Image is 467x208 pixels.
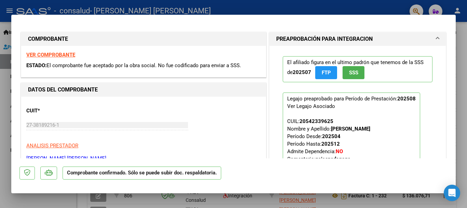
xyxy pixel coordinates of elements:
button: SSS [343,66,364,79]
p: CUIT [26,107,97,115]
div: 20542339625 [299,118,333,125]
strong: 202504 [322,133,341,139]
h1: PREAPROBACIÓN PARA INTEGRACION [276,35,373,43]
strong: NO [336,148,343,155]
span: El comprobante fue aceptado por la obra social. No fue codificado para enviar a SSS. [46,62,241,69]
strong: 202507 [293,69,311,75]
span: CUIL: Nombre y Apellido: Período Desde: Período Hasta: Admite Dependencia: [287,118,370,162]
mat-expansion-panel-header: PREAPROBACIÓN PARA INTEGRACION [269,32,446,46]
span: ESTADO: [26,62,46,69]
p: Legajo preaprobado para Período de Prestación: [283,93,420,166]
div: PREAPROBACIÓN PARA INTEGRACION [269,46,446,181]
span: ANALISIS PRESTADOR [26,143,78,149]
strong: COMPROBANTE [28,36,68,42]
strong: 202512 [321,141,340,147]
strong: psicopedagoga [316,156,350,162]
p: El afiliado figura en el ultimo padrón que tenemos de la SSS de [283,56,432,82]
strong: [PERSON_NAME] [331,126,370,132]
p: Comprobante confirmado. Sólo se puede subir doc. respaldatoria. [63,167,221,180]
p: [PERSON_NAME] [PERSON_NAME] [26,155,261,162]
strong: DATOS DEL COMPROBANTE [28,86,98,93]
div: Open Intercom Messenger [444,185,460,201]
strong: 202508 [397,96,416,102]
div: Ver Legajo Asociado [287,102,335,110]
span: Comentario: [287,156,350,162]
span: SSS [349,70,358,76]
span: FTP [322,70,331,76]
a: VER COMPROBANTE [26,52,75,58]
button: FTP [315,66,337,79]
